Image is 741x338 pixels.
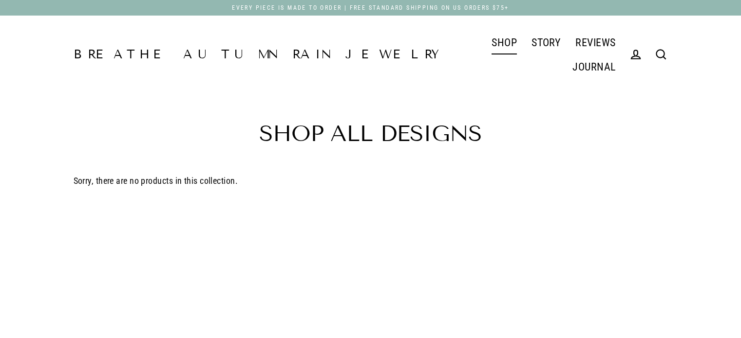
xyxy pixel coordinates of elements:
div: Primary [445,30,623,79]
p: Sorry, there are no products in this collection. [74,174,668,188]
a: Breathe Autumn Rain Jewelry [74,49,445,61]
h1: Shop All Designs [74,123,668,145]
a: REVIEWS [568,30,623,54]
a: JOURNAL [565,54,623,79]
a: STORY [524,30,568,54]
a: SHOP [484,30,524,54]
